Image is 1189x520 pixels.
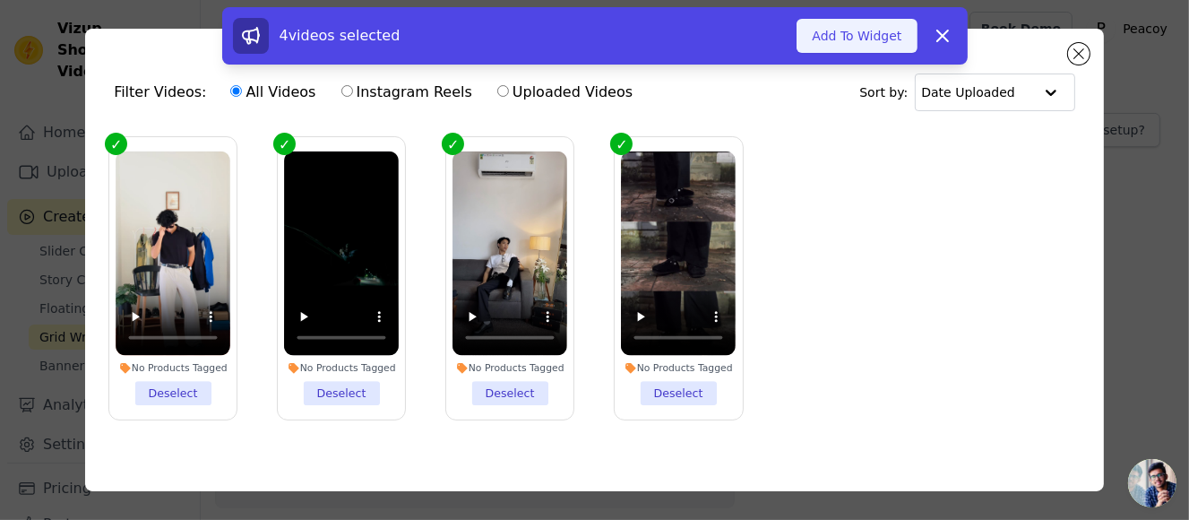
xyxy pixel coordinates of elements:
[72,106,160,117] div: Domain Overview
[1128,459,1176,507] a: Open chat
[114,72,642,113] div: Filter Videos:
[340,81,473,104] label: Instagram Reels
[280,27,401,44] span: 4 videos selected
[29,29,43,43] img: logo_orange.svg
[452,361,567,374] div: No Products Tagged
[496,81,633,104] label: Uploaded Videos
[284,361,399,374] div: No Products Tagged
[797,19,917,53] button: Add To Widget
[229,81,316,104] label: All Videos
[29,47,43,61] img: website_grey.svg
[52,104,66,118] img: tab_domain_overview_orange.svg
[47,47,197,61] div: Domain: [DOMAIN_NAME]
[181,104,195,118] img: tab_keywords_by_traffic_grey.svg
[116,361,230,374] div: No Products Tagged
[50,29,88,43] div: v 4.0.24
[622,361,737,374] div: No Products Tagged
[201,106,296,117] div: Keywords by Traffic
[859,74,1075,111] div: Sort by:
